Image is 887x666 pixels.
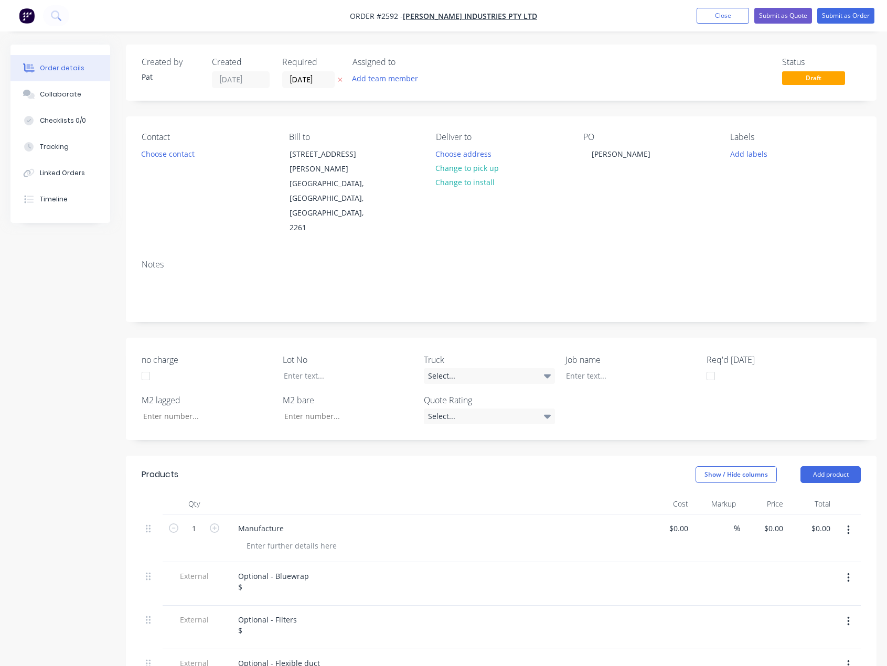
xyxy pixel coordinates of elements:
div: PO [583,132,714,142]
div: Required [282,57,340,67]
div: Notes [142,260,861,270]
div: Timeline [40,195,68,204]
div: Pat [142,71,199,82]
iframe: Intercom live chat [851,630,877,656]
input: Enter number... [275,409,414,424]
button: Linked Orders [10,160,110,186]
div: Cost [645,493,692,514]
div: Status [782,57,861,67]
label: M2 lagged [142,394,273,406]
div: [STREET_ADDRESS][PERSON_NAME] [290,147,377,176]
span: External [167,614,221,625]
div: [STREET_ADDRESS][PERSON_NAME][GEOGRAPHIC_DATA], [GEOGRAPHIC_DATA], [GEOGRAPHIC_DATA], 2261 [281,146,386,235]
label: Truck [424,353,555,366]
div: Tracking [40,142,69,152]
span: % [734,522,740,534]
div: Labels [730,132,861,142]
div: Total [787,493,835,514]
div: Manufacture [230,521,292,536]
button: Add labels [724,146,773,160]
div: Markup [692,493,740,514]
button: Add product [800,466,861,483]
button: Add team member [352,71,424,85]
button: Tracking [10,134,110,160]
div: Select... [424,368,555,384]
button: Show / Hide columns [696,466,777,483]
div: Select... [424,409,555,424]
div: Deliver to [436,132,567,142]
a: [PERSON_NAME] Industries Pty Ltd [403,11,537,21]
span: External [167,571,221,582]
button: Choose contact [136,146,200,160]
button: Order details [10,55,110,81]
div: [PERSON_NAME] [583,146,659,162]
div: Created by [142,57,199,67]
label: M2 bare [283,394,414,406]
span: Order #2592 - [350,11,403,21]
button: Collaborate [10,81,110,108]
div: Optional - Filters $ [230,612,305,638]
button: Checklists 0/0 [10,108,110,134]
img: Factory [19,8,35,24]
button: Submit as Order [817,8,874,24]
label: no charge [142,353,273,366]
label: Quote Rating [424,394,555,406]
div: Linked Orders [40,168,85,178]
label: Lot No [283,353,414,366]
button: Timeline [10,186,110,212]
button: Add team member [347,71,424,85]
div: Created [212,57,270,67]
button: Submit as Quote [754,8,812,24]
div: Checklists 0/0 [40,116,86,125]
button: Change to install [430,175,500,189]
label: Req'd [DATE] [707,353,838,366]
div: Assigned to [352,57,457,67]
button: Choose address [430,146,497,160]
div: Qty [163,493,226,514]
div: Collaborate [40,90,81,99]
div: Optional - Bluewrap $ [230,568,317,595]
div: Order details [40,63,84,73]
input: Enter number... [134,409,273,424]
div: Price [740,493,787,514]
div: Bill to [289,132,420,142]
div: [GEOGRAPHIC_DATA], [GEOGRAPHIC_DATA], [GEOGRAPHIC_DATA], 2261 [290,176,377,235]
button: Close [697,8,749,24]
label: Job name [565,353,697,366]
button: Change to pick up [430,161,505,175]
span: Draft [782,71,845,84]
div: Products [142,468,178,481]
div: Contact [142,132,272,142]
